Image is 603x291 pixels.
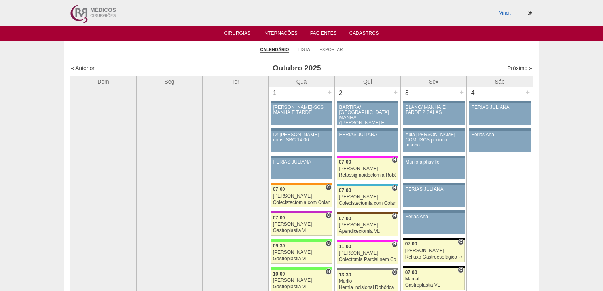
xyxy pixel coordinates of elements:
div: Key: Aviso [271,101,332,103]
span: Consultório [326,212,332,219]
div: Retossigmoidectomia Robótica [339,173,396,178]
span: Consultório [458,267,464,273]
div: FERIAS JULIANA [273,160,330,165]
div: Gastroplastia VL [405,283,463,288]
div: + [458,87,465,97]
div: Aula [PERSON_NAME] COMUSCS período manha [406,132,462,148]
th: Sex [401,76,467,87]
span: Hospital [392,241,398,247]
div: [PERSON_NAME] [273,278,330,283]
a: C 07:00 Marcal Gastroplastia VL [403,268,465,290]
div: Murilo alphaville [406,160,462,165]
div: Key: Aviso [403,156,465,158]
th: Seg [137,76,203,87]
div: + [524,87,531,97]
span: 07:00 [405,241,417,247]
div: Key: Aviso [271,128,332,131]
div: Key: Blanc [403,266,465,268]
th: Ter [203,76,269,87]
span: Hospital [392,157,398,163]
a: Ferias Ana [469,131,531,152]
div: Key: Aviso [403,128,465,131]
div: Apendicectomia VL [339,229,396,234]
span: 07:00 [339,159,351,165]
div: BARTIRA/ [GEOGRAPHIC_DATA] MANHÃ ([PERSON_NAME] E ANA)/ SANTA JOANA -TARDE [339,105,396,136]
div: Key: São Luiz - SCS [271,183,332,185]
a: C 07:00 [PERSON_NAME] Colecistectomia com Colangiografia VL [271,185,332,207]
div: Gastroplastia VL [273,256,330,261]
a: Dr [PERSON_NAME] cons. SBC 14:00 [271,131,332,152]
div: Gastroplastia VL [273,228,330,233]
div: Key: Brasil [271,239,332,242]
span: 07:00 [339,188,351,193]
a: « Anterior [71,65,95,71]
span: 07:00 [405,270,417,275]
a: Vincit [499,10,511,16]
div: Refluxo Gastroesofágico - Cirurgia VL [405,255,463,260]
i: Sair [528,11,532,15]
a: H 11:00 [PERSON_NAME] Colectomia Parcial sem Colostomia VL [337,242,398,264]
div: 2 [335,87,347,99]
a: BARTIRA/ [GEOGRAPHIC_DATA] MANHÃ ([PERSON_NAME] E ANA)/ SANTA JOANA -TARDE [337,103,398,125]
a: FERIAS JULIANA [403,185,465,207]
span: 07:00 [273,215,285,221]
div: Dr [PERSON_NAME] cons. SBC 14:00 [273,132,330,143]
div: [PERSON_NAME]-SCS MANHÃ E TARDE [273,105,330,115]
span: 09:30 [273,243,285,249]
h3: Outubro 2025 [182,63,412,74]
div: + [326,87,333,97]
a: FERIAS JULIANA [469,103,531,125]
div: Colectomia Parcial sem Colostomia VL [339,257,396,262]
div: Key: Santa Catarina [337,268,398,270]
a: FERIAS JULIANA [271,158,332,179]
div: [PERSON_NAME] [339,166,396,171]
a: BLANC/ MANHÃ E TARDE 2 SALAS [403,103,465,125]
span: 11:00 [339,244,351,249]
a: C 07:00 [PERSON_NAME] Refluxo Gastroesofágico - Cirurgia VL [403,240,465,262]
th: Dom [70,76,137,87]
a: Próximo » [507,65,532,71]
div: FERIAS JULIANA [406,187,462,192]
a: H 07:00 [PERSON_NAME] Colecistectomia com Colangiografia VL [337,186,398,208]
div: Key: Santa Joana [337,212,398,214]
div: 3 [401,87,413,99]
span: Consultório [458,239,464,245]
div: Colecistectomia com Colangiografia VL [339,201,396,206]
div: Key: Aviso [403,183,465,185]
span: 07:00 [273,186,285,192]
div: Ferias Ana [406,214,462,219]
span: Hospital [392,185,398,191]
a: FERIAS JULIANA [337,131,398,152]
div: Key: Aviso [469,101,531,103]
a: Aula [PERSON_NAME] COMUSCS período manha [403,131,465,152]
div: [PERSON_NAME] [273,250,330,255]
span: 07:00 [339,216,351,221]
a: Pacientes [310,30,337,38]
div: FERIAS JULIANA [472,105,528,110]
div: Key: Pro Matre [337,240,398,242]
span: Consultório [326,184,332,190]
div: Key: Neomater [337,184,398,186]
a: Murilo alphaville [403,158,465,179]
div: Gastroplastia VL [273,284,330,289]
div: Key: Aviso [403,210,465,213]
div: Key: Aviso [337,101,398,103]
div: [PERSON_NAME] [339,251,396,256]
a: C 09:30 [PERSON_NAME] Gastroplastia VL [271,242,332,264]
div: [PERSON_NAME] [273,194,330,199]
span: Consultório [326,240,332,247]
a: Cirurgias [224,30,251,37]
a: Internações [263,30,298,38]
a: C 07:00 [PERSON_NAME] Gastroplastia VL [271,213,332,236]
div: Marcal [405,276,463,281]
div: Ferias Ana [472,132,528,137]
a: Lista [298,47,310,52]
div: Key: Pro Matre [337,156,398,158]
div: [PERSON_NAME] [339,223,396,228]
th: Qua [269,76,335,87]
div: Key: Aviso [403,101,465,103]
span: 10:00 [273,271,285,277]
span: Hospital [326,268,332,275]
div: FERIAS JULIANA [339,132,396,137]
div: 4 [467,87,479,99]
